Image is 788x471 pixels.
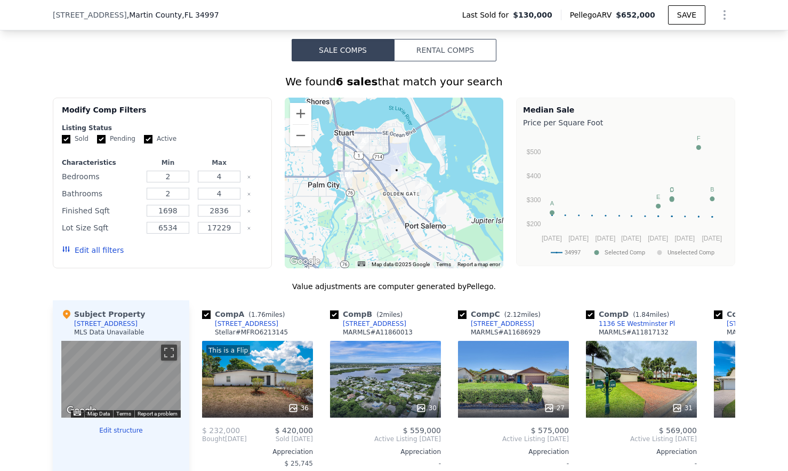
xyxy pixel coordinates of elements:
[458,448,569,456] div: Appreciation
[74,411,81,416] button: Keyboard shortcuts
[336,75,378,88] strong: 6 sales
[62,203,140,218] div: Finished Sqft
[394,39,496,61] button: Rental Comps
[62,105,263,124] div: Modify Comp Filters
[215,320,278,328] div: [STREET_ADDRESS]
[53,74,735,89] div: We found that match your search
[513,10,552,20] span: $130,000
[586,456,697,471] div: -
[127,10,219,20] span: , Martin County
[64,404,99,418] img: Google
[586,435,697,443] span: Active Listing [DATE]
[668,5,705,25] button: SAVE
[458,309,545,320] div: Comp C
[61,341,181,418] div: Map
[565,249,581,256] text: 34997
[629,311,673,318] span: ( miles)
[202,320,278,328] a: [STREET_ADDRESS]
[659,426,697,435] span: $ 569,000
[206,345,250,356] div: This is a Flip
[74,320,138,328] div: [STREET_ADDRESS]
[74,328,144,337] div: MLS Data Unavailable
[288,403,309,413] div: 36
[62,186,140,201] div: Bathrooms
[670,186,674,193] text: C
[116,411,131,417] a: Terms (opens in new tab)
[215,328,288,337] div: Stellar # MFRO6213145
[621,235,641,242] text: [DATE]
[290,125,311,146] button: Zoom out
[523,130,728,264] svg: A chart.
[202,426,240,435] span: $ 232,000
[462,10,513,20] span: Last Sold for
[287,254,323,268] a: Open this area in Google Maps (opens a new window)
[247,435,313,443] span: Sold [DATE]
[357,135,369,154] div: 801 SE 15th St
[343,328,413,337] div: MARMLS # A11860013
[605,249,645,256] text: Selected Comp
[292,39,394,61] button: Sale Comps
[62,135,70,143] input: Sold
[471,328,541,337] div: MARMLS # A11686929
[436,261,451,267] a: Terms (opens in new tab)
[247,175,251,179] button: Clear
[358,261,365,266] button: Keyboard shortcuts
[702,235,722,242] text: [DATE]
[202,448,313,456] div: Appreciation
[287,254,323,268] img: Google
[599,328,669,337] div: MARMLS # A11817132
[182,11,219,19] span: , FL 34997
[595,235,615,242] text: [DATE]
[403,426,441,435] span: $ 559,000
[330,456,441,471] div: -
[343,320,406,328] div: [STREET_ADDRESS]
[202,309,289,320] div: Comp A
[62,124,263,132] div: Listing Status
[144,135,152,143] input: Active
[330,309,407,320] div: Comp B
[285,460,313,467] span: $ 25,745
[290,103,311,124] button: Zoom in
[586,448,697,456] div: Appreciation
[648,235,668,242] text: [DATE]
[330,320,406,328] a: [STREET_ADDRESS]
[330,435,441,443] span: Active Listing [DATE]
[61,426,181,435] button: Edit structure
[697,135,701,141] text: F
[458,320,534,328] a: [STREET_ADDRESS]
[144,134,176,143] label: Active
[710,186,714,193] text: B
[523,115,728,130] div: Price per Square Foot
[457,261,500,267] a: Report a map error
[244,311,289,318] span: ( miles)
[330,448,441,456] div: Appreciation
[64,404,99,418] a: Open this area in Google Maps (opens a new window)
[97,135,106,143] input: Pending
[674,235,695,242] text: [DATE]
[531,426,569,435] span: $ 575,000
[542,235,562,242] text: [DATE]
[247,226,251,230] button: Clear
[672,403,693,413] div: 31
[416,403,437,413] div: 30
[53,10,127,20] span: [STREET_ADDRESS]
[62,169,140,184] div: Bedrooms
[714,4,735,26] button: Show Options
[138,411,178,417] a: Report a problem
[62,158,140,167] div: Characteristics
[202,435,247,443] div: [DATE]
[471,320,534,328] div: [STREET_ADDRESS]
[500,311,545,318] span: ( miles)
[458,456,569,471] div: -
[97,134,135,143] label: Pending
[656,194,660,200] text: E
[372,311,407,318] span: ( miles)
[87,410,110,418] button: Map Data
[379,311,383,318] span: 2
[527,196,541,204] text: $300
[53,281,735,292] div: Value adjustments are computer generated by Pellego .
[523,105,728,115] div: Median Sale
[144,158,191,167] div: Min
[544,403,565,413] div: 27
[61,341,181,418] div: Street View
